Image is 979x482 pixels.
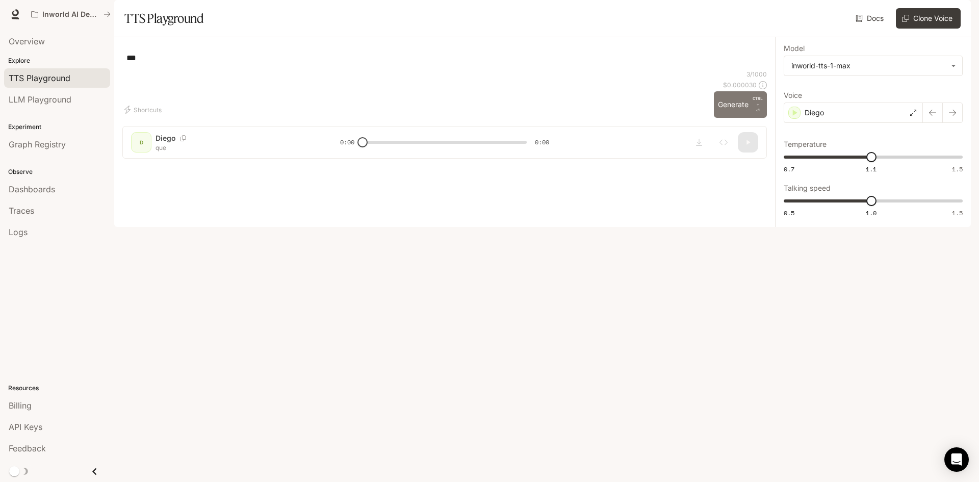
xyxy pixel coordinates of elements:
div: Open Intercom Messenger [944,447,969,472]
div: inworld-tts-1-max [791,61,946,71]
p: Model [784,45,805,52]
button: Shortcuts [122,102,166,118]
span: 1.5 [952,209,963,217]
p: 3 / 1000 [746,70,767,79]
a: Docs [854,8,888,29]
p: CTRL + [753,95,763,108]
button: GenerateCTRL +⏎ [714,91,767,118]
h1: TTS Playground [124,8,203,29]
button: All workspaces [27,4,115,24]
span: 0.7 [784,165,794,173]
span: 1.1 [866,165,877,173]
span: 1.5 [952,165,963,173]
span: 0.5 [784,209,794,217]
p: Talking speed [784,185,831,192]
p: Temperature [784,141,827,148]
span: 1.0 [866,209,877,217]
p: Inworld AI Demos [42,10,99,19]
p: Voice [784,92,802,99]
p: ⏎ [753,95,763,114]
p: Diego [805,108,824,118]
p: $ 0.000030 [723,81,757,89]
div: inworld-tts-1-max [784,56,962,75]
button: Clone Voice [896,8,961,29]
